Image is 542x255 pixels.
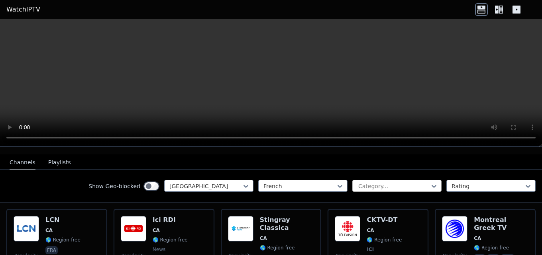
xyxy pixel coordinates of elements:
span: 🌎 Region-free [45,237,81,243]
span: CA [474,235,481,241]
label: Show Geo-blocked [88,182,140,190]
span: 🌎 Region-free [260,245,295,251]
span: 🌎 Region-free [367,237,402,243]
button: Channels [10,155,35,170]
h6: Stingray Classica [260,216,314,232]
h6: Montreal Greek TV [474,216,528,232]
span: 🌎 Region-free [153,237,188,243]
span: CA [45,227,53,234]
h6: Ici RDI [153,216,188,224]
h6: CKTV-DT [367,216,402,224]
a: WatchIPTV [6,5,40,14]
img: CKTV-DT [335,216,360,241]
h6: LCN [45,216,81,224]
img: LCN [14,216,39,241]
img: Montreal Greek TV [442,216,467,241]
button: Playlists [48,155,71,170]
img: Stingray Classica [228,216,253,241]
p: fra [45,246,58,254]
span: ICI [367,246,374,253]
img: Ici RDI [121,216,146,241]
span: CA [260,235,267,241]
span: news [153,246,165,253]
span: 🌎 Region-free [474,245,509,251]
span: CA [153,227,160,234]
span: CA [367,227,374,234]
